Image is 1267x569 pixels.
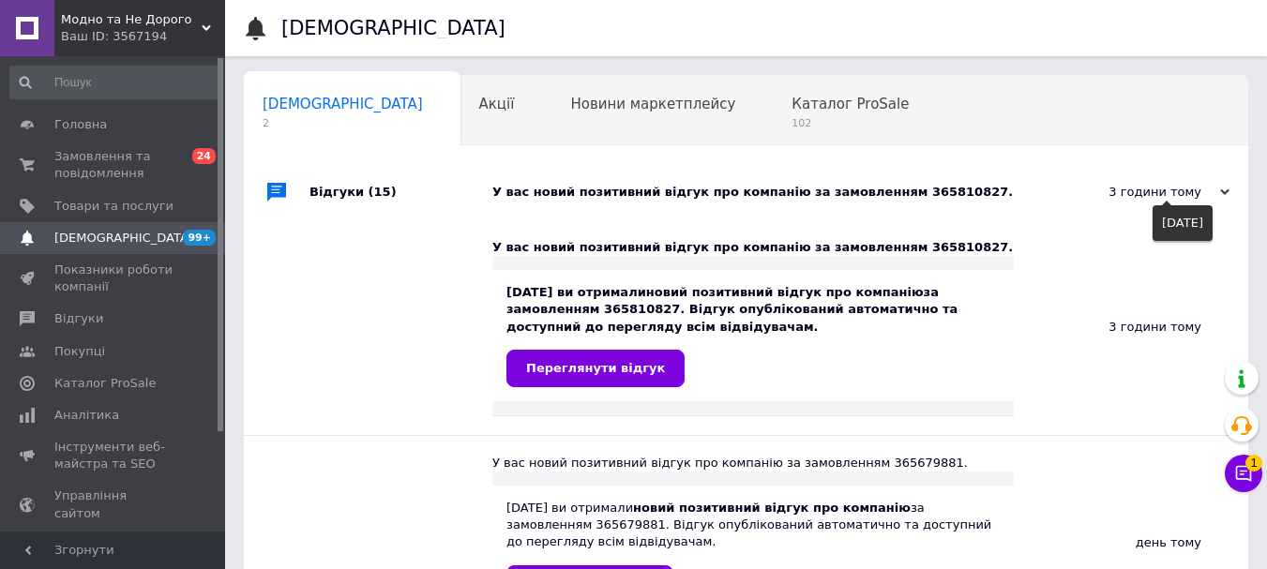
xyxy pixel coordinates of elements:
span: Управління сайтом [54,487,173,521]
b: новий позитивний відгук про компанію [646,285,924,299]
span: Модно та Не Дорого [61,11,202,28]
span: Аналітика [54,407,119,424]
h1: [DEMOGRAPHIC_DATA] [281,17,505,39]
b: новий позитивний відгук про компанію [633,501,911,515]
div: [DATE] ви отримали за замовленням 365810827. Відгук опублікований автоматично та доступний до пер... [506,284,1000,387]
span: 2 [263,116,423,130]
div: Відгуки [309,164,492,220]
a: Переглянути відгук [506,350,685,387]
div: У вас новий позитивний відгук про компанію за замовленням 365810827. [492,184,1042,201]
span: 99+ [183,230,216,246]
span: Акції [479,96,515,112]
span: Інструменти веб-майстра та SEO [54,439,173,472]
div: У вас новий позитивний відгук про компанію за замовленням 365810827. [492,239,1014,256]
span: Каталог ProSale [792,96,909,112]
span: 1 [1245,453,1262,470]
span: Показники роботи компанії [54,262,173,295]
span: (15) [369,185,397,199]
span: Новини маркетплейсу [570,96,735,112]
span: Товари та послуги [54,198,173,215]
span: 24 [192,148,216,164]
span: Переглянути відгук [526,361,665,375]
span: Замовлення та повідомлення [54,148,173,182]
span: [DEMOGRAPHIC_DATA] [263,96,423,112]
span: 102 [792,116,909,130]
span: Головна [54,116,107,133]
span: [DEMOGRAPHIC_DATA] [54,230,193,247]
span: Покупці [54,343,105,360]
div: Ваш ID: 3567194 [61,28,225,45]
div: У вас новий позитивний відгук про компанію за замовленням 365679881. [492,455,1014,472]
button: Чат з покупцем1 [1225,455,1262,492]
span: Відгуки [54,310,103,327]
div: 3 години тому [1042,184,1229,201]
span: Каталог ProSale [54,375,156,392]
input: Пошук [9,66,221,99]
div: 3 години тому [1014,220,1248,435]
div: [DATE] [1153,205,1213,241]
